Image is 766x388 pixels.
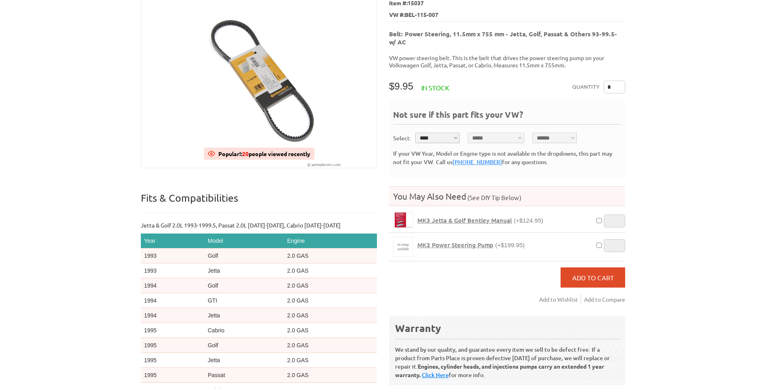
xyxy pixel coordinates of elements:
[141,278,205,293] td: 1994
[141,338,205,353] td: 1995
[284,323,377,338] td: 2.0 GAS
[141,353,205,368] td: 1995
[284,263,377,278] td: 2.0 GAS
[393,149,621,166] div: If your VW Year, Model or Engine type is not available in the dropdowns, this part may not fit yo...
[539,294,581,305] a: Add to Wishlist
[389,9,625,21] span: VW #:
[284,248,377,263] td: 2.0 GAS
[466,194,521,201] span: (See DIY Tip Below)
[284,293,377,308] td: 2.0 GAS
[393,212,413,228] a: MK3 Jetta & Golf Bentley Manual
[417,241,525,249] a: MK3 Power Steering Pump(+$199.95)
[284,338,377,353] td: 2.0 GAS
[393,237,413,257] a: MK3 Power Steering Pump
[141,263,205,278] td: 1993
[395,339,619,379] p: We stand by our quality, and guarantee every item we sell to be defect free. If a product from Pa...
[141,308,205,323] td: 1994
[284,278,377,293] td: 2.0 GAS
[205,278,284,293] td: Golf
[584,294,625,305] a: Add to Compare
[205,353,284,368] td: Jetta
[284,308,377,323] td: 2.0 GAS
[141,293,205,308] td: 1994
[205,323,284,338] td: Cabrio
[205,234,284,248] th: Model
[141,248,205,263] td: 1993
[393,109,621,125] div: Not sure if this part fits your VW?
[495,242,525,248] span: (+$199.95)
[141,221,377,229] p: Jetta & Golf 2.0L 1993-1999.5, Passat 2.0L [DATE]-[DATE], Cabrio [DATE]-[DATE]
[572,273,614,282] span: Add to Cart
[405,10,438,19] span: BEL-115-007
[205,338,284,353] td: Golf
[421,83,449,92] span: In stock
[393,237,413,257] img: MK3 Power Steering Pump
[514,217,543,224] span: (+$124.95)
[417,241,493,249] span: MK3 Power Steering Pump
[141,323,205,338] td: 1995
[417,216,512,224] span: MK3 Jetta & Golf Bentley Manual
[389,81,413,92] span: $9.95
[395,363,604,378] b: Engines, cylinder heads, and injections pumps carry an extended 1 year warranty.
[389,54,625,69] p: VW power steering belt. This is the belt that drives the power steering pump on your Volkswagen G...
[561,267,625,288] button: Add to Cart
[141,234,205,248] th: Year
[205,368,284,383] td: Passat
[205,263,284,278] td: Jetta
[205,248,284,263] td: Golf
[205,308,284,323] td: Jetta
[393,134,411,142] div: Select:
[141,192,377,213] p: Fits & Compatibilities
[141,368,205,383] td: 1995
[284,234,377,248] th: Engine
[395,321,619,335] div: Warranty
[417,217,543,224] a: MK3 Jetta & Golf Bentley Manual(+$124.95)
[205,293,284,308] td: GTI
[389,30,617,46] b: Belt: Power Steering, 11.5mm x 755 mm - Jetta, Golf, Passat & Others 93-99.5- w/ AC
[284,353,377,368] td: 2.0 GAS
[393,213,413,227] img: MK3 Jetta & Golf Bentley Manual
[389,191,625,202] h4: You May Also Need
[284,368,377,383] td: 2.0 GAS
[422,371,449,379] a: Click Here
[452,158,502,166] a: [PHONE_NUMBER]
[572,81,600,94] label: Quantity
